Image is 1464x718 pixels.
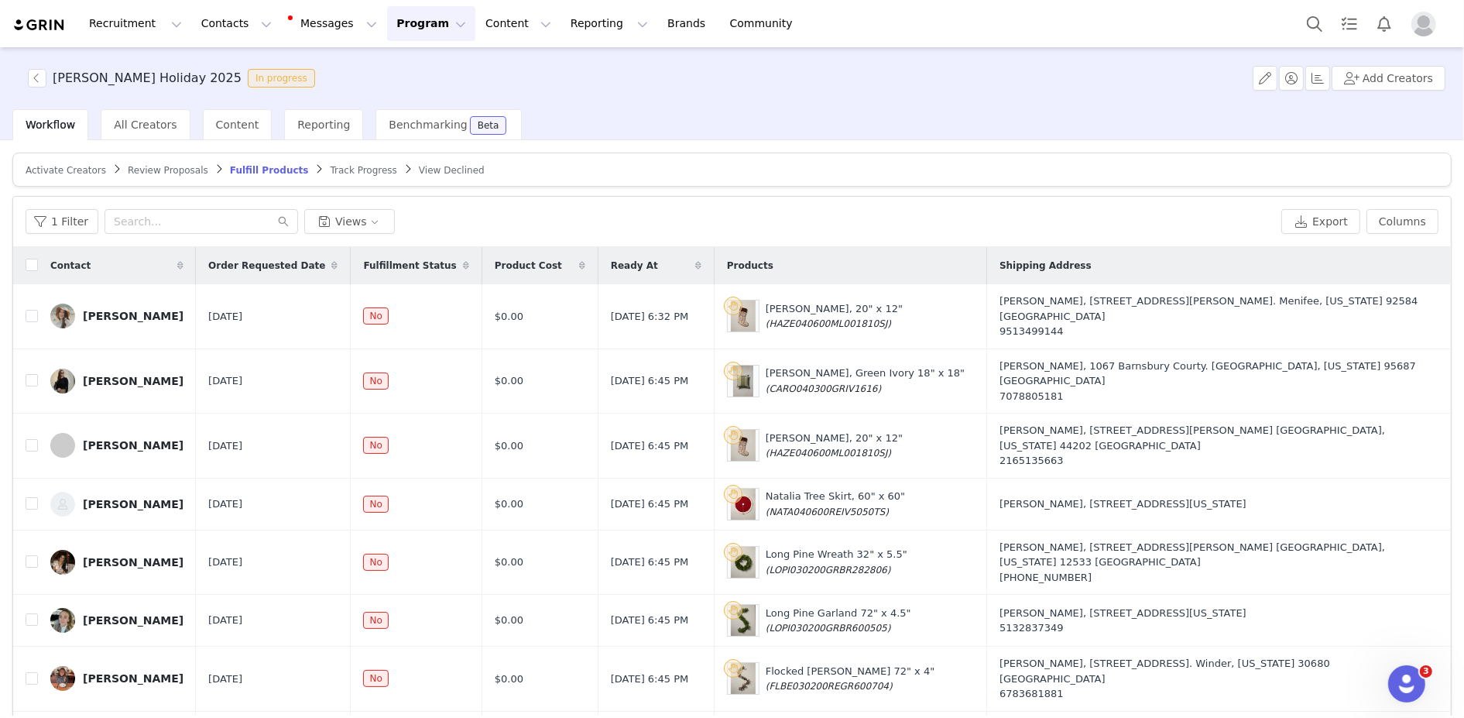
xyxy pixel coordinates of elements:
div: Flocked [PERSON_NAME] 72" x 4" [766,664,935,694]
img: Product Image [731,489,756,520]
img: cacfb032-5cfd-47c8-823f-6e003fe1f60c.jpg [50,608,75,633]
span: $0.00 [495,373,523,389]
span: No [363,554,388,571]
a: Tasks [1332,6,1366,41]
span: $0.00 [495,496,523,512]
span: (HAZE040600ML001810SJ) [766,448,891,459]
div: [PERSON_NAME], [STREET_ADDRESS][PERSON_NAME] [GEOGRAPHIC_DATA], [US_STATE] 12533 [GEOGRAPHIC_DATA] [999,540,1432,586]
a: Community [721,6,809,41]
div: [PERSON_NAME] [83,614,183,627]
span: [DATE] 6:45 PM [611,496,688,512]
span: Contact [50,259,91,273]
div: [PERSON_NAME] [83,672,183,685]
span: [DATE] 6:45 PM [611,672,688,687]
span: (CARO040300GRIV1616) [766,383,881,394]
button: Add Creators [1332,66,1445,91]
img: 82bf4ee5-acd5-4e98-aac2-c57f84de9878.jpg [50,304,75,328]
a: [PERSON_NAME] [50,433,183,458]
div: [PERSON_NAME] [83,310,183,322]
a: [PERSON_NAME] [50,666,183,691]
button: Export [1281,209,1360,234]
span: In progress [248,69,315,88]
span: Order Requested Date [208,259,325,273]
img: Product Image [731,301,756,332]
div: [PERSON_NAME], [STREET_ADDRESS]. Winder, [US_STATE] 30680 [GEOGRAPHIC_DATA] [999,656,1432,702]
button: Search [1298,6,1332,41]
span: [DATE] [208,438,242,454]
span: Fulfill Products [230,165,309,176]
iframe: Intercom live chat [1388,665,1425,703]
img: 23bdad94-fb30-4eb0-b0d1-7d0a2c8a44b7--s.jpg [50,492,75,517]
span: No [363,437,388,454]
div: Long Pine Garland 72" x 4.5" [766,606,911,636]
span: Ready At [611,259,658,273]
div: [PERSON_NAME] [83,439,183,452]
span: Content [216,119,259,131]
button: 1 Filter [26,209,98,234]
span: View Declined [419,165,485,176]
span: (HAZE040600ML001810SJ) [766,318,891,329]
span: 3 [1420,665,1432,678]
button: Profile [1402,12,1452,36]
button: Content [476,6,561,41]
button: Views [304,209,395,234]
span: No [363,496,388,513]
img: Product Image [731,547,756,578]
span: (LOPI030200GRBR282806) [766,565,891,575]
div: [PERSON_NAME], [STREET_ADDRESS][PERSON_NAME] [GEOGRAPHIC_DATA], [US_STATE] 44202 [GEOGRAPHIC_DATA] [999,423,1432,469]
img: Product Image [733,366,754,397]
div: 9513499144 [999,324,1432,339]
span: Shipping Address [999,259,1092,273]
a: [PERSON_NAME] [50,369,183,393]
span: Activate Creators [26,165,106,176]
div: 2165135663 [999,453,1432,469]
span: No [363,670,388,687]
button: Contacts [192,6,281,41]
button: Columns [1366,209,1438,234]
button: Reporting [561,6,657,41]
div: Natalia Tree Skirt, 60" x 60" [766,489,905,519]
div: [PERSON_NAME], 20" x 12" [766,431,903,461]
img: grin logo [12,18,67,33]
span: [DATE] 6:45 PM [611,438,688,454]
div: [PERSON_NAME], Green Ivory 18" x 18" [766,366,965,396]
span: Products [727,259,773,273]
span: [object Object] [28,69,321,88]
div: [PERSON_NAME], [STREET_ADDRESS][US_STATE] [999,606,1432,636]
div: [PERSON_NAME], 20" x 12" [766,301,903,332]
span: [DATE] 6:45 PM [611,555,688,570]
div: [PHONE_NUMBER] [999,570,1432,586]
img: Product Image [731,430,756,461]
span: [DATE] 6:32 PM [611,309,688,325]
div: 7078805181 [999,389,1432,404]
button: Notifications [1367,6,1401,41]
span: $0.00 [495,613,523,628]
span: All Creators [114,119,177,131]
div: [PERSON_NAME], [STREET_ADDRESS][PERSON_NAME]. Menifee, [US_STATE] 92584 [GEOGRAPHIC_DATA] [999,294,1432,339]
button: Program [387,6,475,41]
span: [DATE] [208,496,242,512]
span: [DATE] 6:45 PM [611,613,688,628]
div: Long Pine Wreath 32" x 5.5" [766,547,907,577]
a: [PERSON_NAME] [50,492,183,517]
a: Brands [658,6,719,41]
img: a6bddffe-c229-48a5-983f-bd230bfc0460.jpg [50,369,75,393]
button: Recruitment [80,6,191,41]
span: Track Progress [330,165,396,176]
div: [PERSON_NAME] [83,375,183,387]
button: Messages [282,6,386,41]
span: Review Proposals [128,165,208,176]
div: [PERSON_NAME], 1067 Barnsbury Courty. [GEOGRAPHIC_DATA], [US_STATE] 95687 [GEOGRAPHIC_DATA] [999,359,1432,404]
div: Beta [478,121,499,130]
span: [DATE] [208,309,242,325]
span: [DATE] [208,613,242,628]
span: Reporting [297,119,350,131]
span: [DATE] 6:45 PM [611,373,688,389]
div: [PERSON_NAME] [83,556,183,569]
div: 5132837349 [999,620,1432,636]
span: (FLBE030200REGR600704) [766,681,893,692]
div: [PERSON_NAME], [STREET_ADDRESS][US_STATE] [999,496,1432,512]
img: 55b709cc-b38e-4e0e-8a97-9a6f40e8e2ea.jpg [50,666,75,691]
span: Workflow [26,119,75,131]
